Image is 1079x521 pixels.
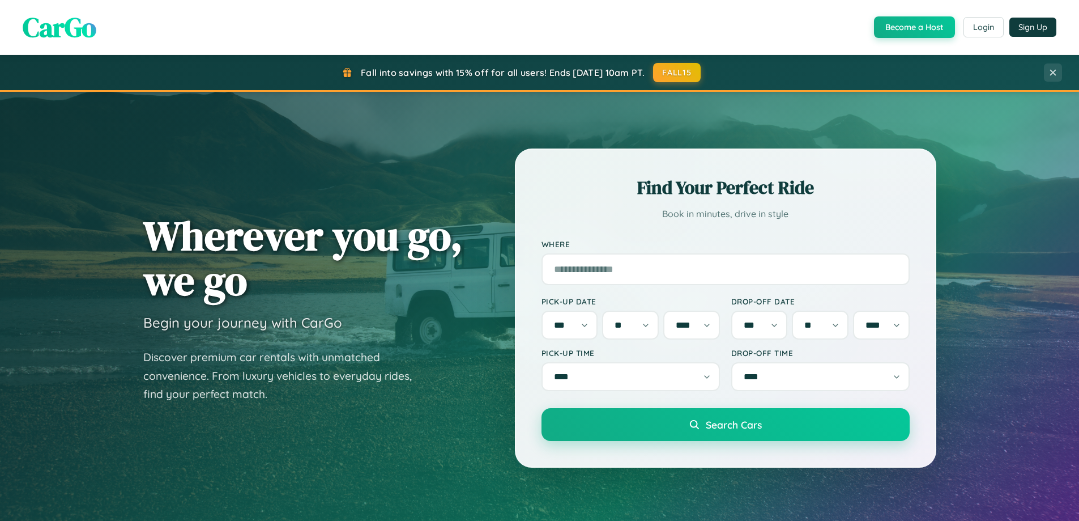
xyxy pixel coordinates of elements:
button: Login [963,17,1004,37]
h2: Find Your Perfect Ride [541,175,910,200]
button: Sign Up [1009,18,1056,37]
h1: Wherever you go, we go [143,213,463,303]
label: Drop-off Date [731,296,910,306]
label: Pick-up Time [541,348,720,358]
button: Become a Host [874,16,955,38]
button: FALL15 [653,63,701,82]
h3: Begin your journey with CarGo [143,314,342,331]
p: Discover premium car rentals with unmatched convenience. From luxury vehicles to everyday rides, ... [143,348,427,404]
button: Search Cars [541,408,910,441]
label: Where [541,239,910,249]
label: Drop-off Time [731,348,910,358]
p: Book in minutes, drive in style [541,206,910,222]
label: Pick-up Date [541,296,720,306]
span: Search Cars [706,418,762,431]
span: Fall into savings with 15% off for all users! Ends [DATE] 10am PT. [361,67,645,78]
span: CarGo [23,9,96,46]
